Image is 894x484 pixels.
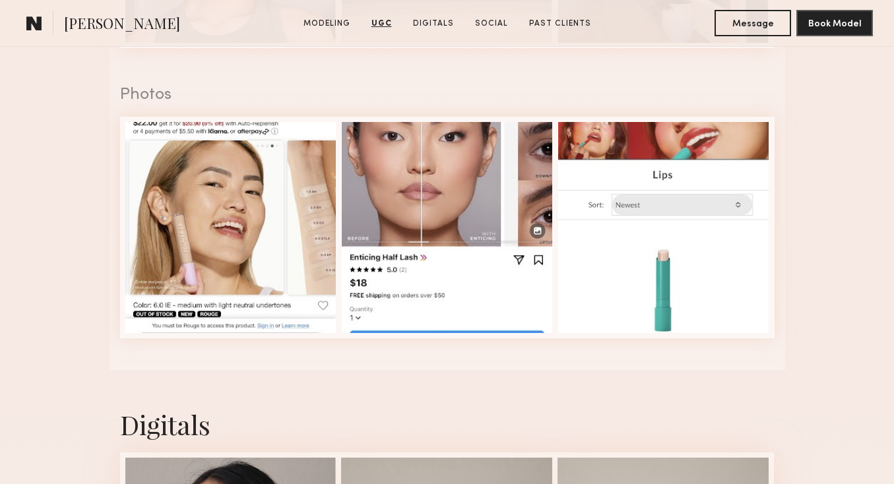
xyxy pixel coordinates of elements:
span: [PERSON_NAME] [64,13,180,36]
a: Past Clients [524,18,596,30]
div: Photos [120,87,775,104]
a: Social [470,18,513,30]
button: Message [715,10,791,36]
div: Digitals [120,407,775,442]
a: Modeling [298,18,356,30]
a: Book Model [796,17,873,28]
a: Digitals [408,18,459,30]
button: Book Model [796,10,873,36]
a: UGC [366,18,397,30]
